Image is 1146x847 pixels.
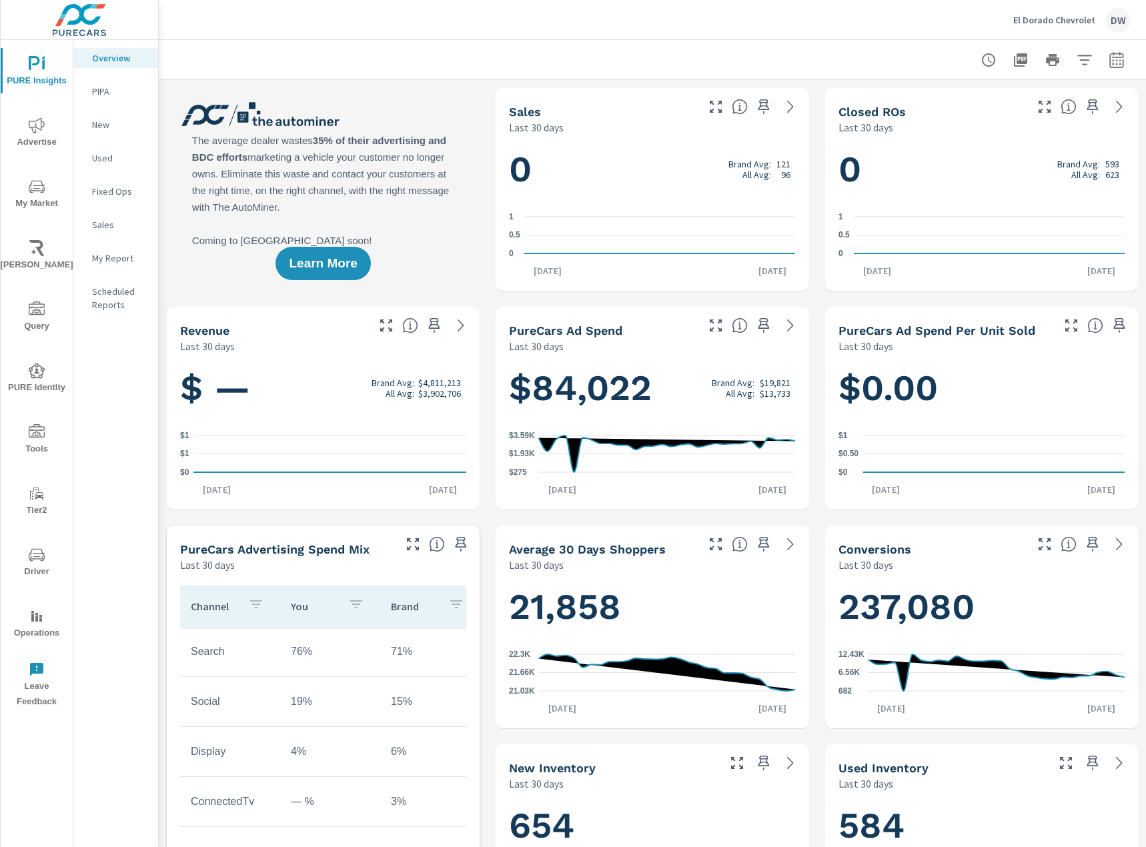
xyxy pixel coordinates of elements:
span: Save this to your personalized report [753,534,774,555]
p: 593 [1105,159,1119,169]
p: All Avg: [1071,169,1100,180]
p: Last 30 days [509,557,564,573]
td: Display [180,735,280,768]
span: Save this to your personalized report [1109,315,1130,336]
p: El Dorado Chevrolet [1013,14,1095,26]
button: Apply Filters [1071,47,1098,73]
p: Used [92,151,147,165]
span: This table looks at how you compare to the amount of budget you spend per channel as opposed to y... [429,536,445,552]
p: [DATE] [1078,702,1125,715]
a: See more details in report [1109,96,1130,117]
text: 0 [509,249,514,258]
td: 4% [280,735,380,768]
h1: 0 [838,147,1125,192]
p: New [92,118,147,131]
p: 96 [781,169,790,180]
text: 21.66K [509,668,535,678]
text: $0 [838,468,848,477]
text: 1 [838,212,843,221]
a: See more details in report [450,315,472,336]
p: Scheduled Reports [92,285,147,311]
h1: 237,080 [838,584,1125,630]
text: $0.50 [838,450,858,459]
span: Total sales revenue over the selected date range. [Source: This data is sourced from the dealer’s... [402,317,418,333]
td: ConnectedTv [180,785,280,818]
text: 6.56K [838,668,860,678]
p: [DATE] [1078,483,1125,496]
p: Last 30 days [838,557,893,573]
span: Total cost of media for all PureCars channels for the selected dealership group over the selected... [732,317,748,333]
text: 682 [838,686,852,696]
button: Make Fullscreen [726,752,748,774]
text: $275 [509,468,527,477]
p: Overview [92,51,147,65]
button: "Export Report to PDF" [1007,47,1034,73]
p: Last 30 days [509,119,564,135]
p: All Avg: [726,388,754,399]
p: PIPA [92,85,147,98]
text: 0.5 [509,231,520,240]
button: Make Fullscreen [1055,752,1077,774]
p: Last 30 days [509,338,564,354]
p: [DATE] [749,702,796,715]
p: [DATE] [854,264,901,277]
h5: Closed ROs [838,105,906,119]
text: 22.3K [509,650,530,659]
span: A rolling 30 day total of daily Shoppers on the dealership website, averaged over the selected da... [732,536,748,552]
div: Used [73,148,158,168]
button: Make Fullscreen [705,315,726,336]
p: [DATE] [1078,264,1125,277]
td: 15% [380,685,480,718]
span: Leave Feedback [5,662,69,710]
button: Make Fullscreen [1061,315,1082,336]
div: Sales [73,215,158,235]
div: nav menu [1,40,73,715]
p: 623 [1105,169,1119,180]
h5: Used Inventory [838,761,929,775]
p: Brand Avg: [372,377,414,388]
span: Save this to your personalized report [1082,752,1103,774]
button: Make Fullscreen [705,534,726,555]
p: Last 30 days [180,338,235,354]
p: $3,902,706 [418,388,461,399]
p: [DATE] [749,264,796,277]
text: 0.5 [838,231,850,240]
div: Overview [73,48,158,68]
h1: $ — [180,365,466,411]
p: Sales [92,218,147,231]
p: [DATE] [868,702,915,715]
span: Save this to your personalized report [753,752,774,774]
p: All Avg: [742,169,771,180]
span: Query [5,301,69,334]
button: Make Fullscreen [705,96,726,117]
p: Last 30 days [509,776,564,792]
p: All Avg: [386,388,414,399]
h1: $0.00 [838,365,1125,411]
div: PIPA [73,81,158,101]
span: Operations [5,608,69,641]
p: You [291,600,338,613]
div: Scheduled Reports [73,281,158,315]
p: Brand Avg: [712,377,754,388]
p: Last 30 days [180,557,235,573]
span: Learn More [289,257,357,269]
h5: Average 30 Days Shoppers [509,542,666,556]
span: Tools [5,424,69,457]
td: — % [280,785,380,818]
td: 19% [280,685,380,718]
h5: New Inventory [509,761,596,775]
p: Brand [391,600,438,613]
p: [DATE] [863,483,909,496]
span: Tier2 [5,486,69,518]
td: 6% [380,735,480,768]
span: Save this to your personalized report [1082,534,1103,555]
button: Make Fullscreen [402,534,424,555]
span: Average cost of advertising per each vehicle sold at the dealer over the selected date range. The... [1087,317,1103,333]
span: [PERSON_NAME] [5,240,69,273]
h5: Conversions [838,542,911,556]
span: PURE Insights [5,56,69,89]
p: [DATE] [749,483,796,496]
button: Learn More [275,247,370,280]
div: DW [1106,8,1130,32]
text: $3.59K [509,431,535,440]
